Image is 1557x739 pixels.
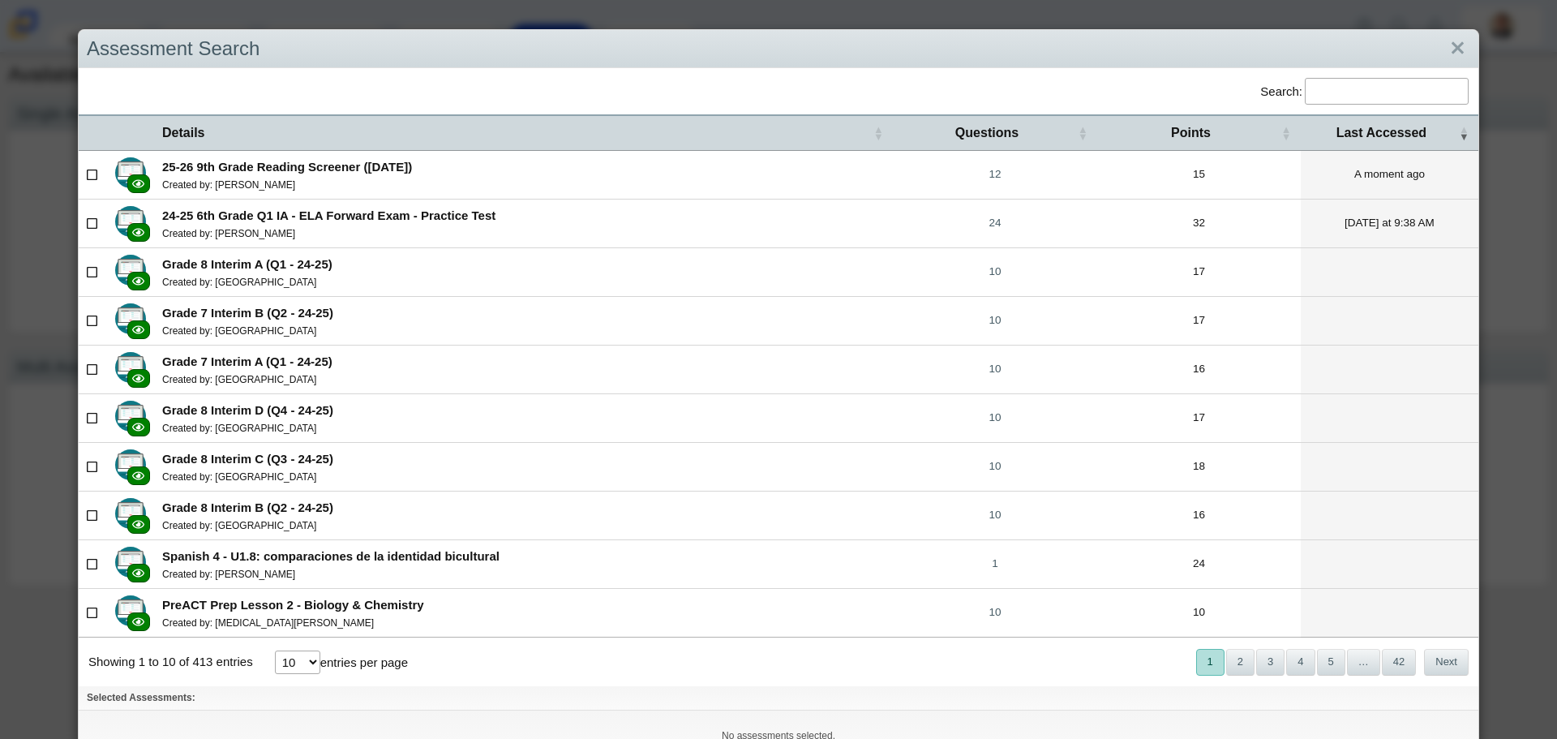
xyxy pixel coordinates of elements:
small: Created by: [GEOGRAPHIC_DATA] [162,520,316,531]
button: 5 [1317,649,1345,676]
a: 1 [893,540,1097,588]
label: Search: [1260,84,1302,98]
b: Grade 8 Interim D (Q4 - 24-25) [162,403,333,417]
b: Spanish 4 - U1.8: comparaciones de la identidad bicultural [162,549,500,563]
img: type-advanced.svg [115,595,146,626]
small: Created by: [GEOGRAPHIC_DATA] [162,277,316,288]
b: 24-25 6th Grade Q1 IA - ELA Forward Exam - Practice Test [162,208,495,222]
small: Created by: [GEOGRAPHIC_DATA] [162,325,316,337]
img: type-advanced.svg [115,547,146,578]
b: Grade 7 Interim B (Q2 - 24-25) [162,306,333,320]
img: type-advanced.svg [115,157,146,188]
td: 15 [1097,151,1301,200]
b: Grade 8 Interim A (Q1 - 24-25) [162,257,332,271]
small: Created by: [GEOGRAPHIC_DATA] [162,374,316,385]
small: Created by: [PERSON_NAME] [162,569,295,580]
b: Selected Assessments: [87,692,195,703]
td: 16 [1097,492,1301,540]
td: 17 [1097,394,1301,443]
button: 42 [1382,649,1416,676]
td: 17 [1097,248,1301,297]
b: PreACT Prep Lesson 2 - Biology & Chemistry [162,598,424,612]
td: 17 [1097,297,1301,346]
span: Last Accessed : Activate to remove sorting [1459,116,1469,150]
img: type-advanced.svg [115,303,146,334]
img: type-advanced.svg [115,449,146,480]
span: Questions [955,126,1019,140]
button: 3 [1256,649,1285,676]
a: 10 [893,297,1097,345]
small: Created by: [GEOGRAPHIC_DATA] [162,471,316,483]
span: Questions : Activate to sort [1078,116,1087,150]
small: Created by: [PERSON_NAME] [162,228,295,239]
a: 10 [893,492,1097,539]
a: 10 [893,346,1097,393]
img: type-advanced.svg [115,255,146,286]
button: Next [1424,649,1469,676]
div: Assessment Search [79,30,1478,68]
small: Created by: [GEOGRAPHIC_DATA] [162,423,316,434]
img: type-advanced.svg [115,401,146,432]
b: Grade 8 Interim B (Q2 - 24-25) [162,501,333,514]
span: Details : Activate to sort [873,116,883,150]
td: 32 [1097,200,1301,248]
a: 10 [893,589,1097,637]
img: type-advanced.svg [115,498,146,529]
b: 25-26 9th Grade Reading Screener ([DATE]) [162,160,412,174]
small: Created by: [MEDICAL_DATA][PERSON_NAME] [162,617,374,629]
button: 1 [1196,649,1225,676]
button: 4 [1286,649,1315,676]
td: 24 [1097,540,1301,589]
b: Grade 8 Interim C (Q3 - 24-25) [162,452,333,466]
span: Details [162,126,204,140]
a: 12 [893,151,1097,199]
span: … [1347,649,1380,676]
span: Points [1171,126,1211,140]
time: Aug 21, 2025 at 12:30 PM [1354,168,1425,180]
td: 10 [1097,589,1301,638]
img: type-advanced.svg [115,206,146,237]
span: Last Accessed [1336,126,1426,140]
img: type-advanced.svg [115,352,146,383]
a: Close [1445,35,1470,62]
small: Created by: [PERSON_NAME] [162,179,295,191]
div: Showing 1 to 10 of 413 entries [79,638,253,686]
b: Grade 7 Interim A (Q1 - 24-25) [162,354,332,368]
td: 16 [1097,346,1301,394]
label: entries per page [320,655,408,669]
a: 10 [893,443,1097,491]
nav: pagination [1195,649,1469,676]
time: Aug 21, 2025 at 9:38 AM [1345,217,1435,229]
td: 18 [1097,443,1301,492]
button: 2 [1226,649,1255,676]
a: 24 [893,200,1097,247]
a: 10 [893,248,1097,296]
a: 10 [893,394,1097,442]
span: Points : Activate to sort [1281,116,1291,150]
